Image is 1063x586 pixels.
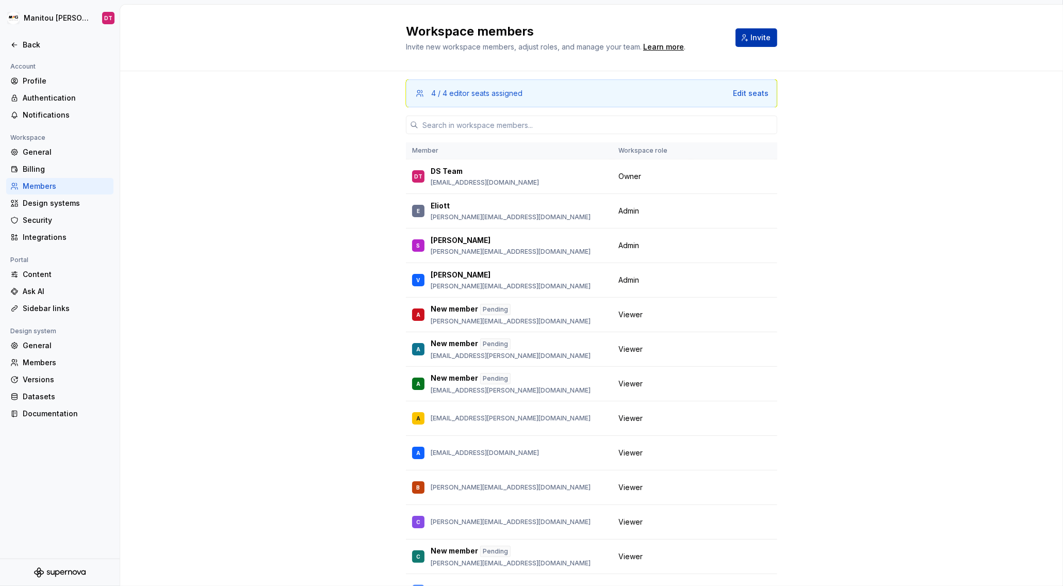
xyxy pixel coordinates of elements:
[6,178,113,194] a: Members
[618,379,643,389] span: Viewer
[618,171,641,182] span: Owner
[416,310,420,320] div: A
[643,42,684,52] a: Learn more
[2,7,118,29] button: Manitou [PERSON_NAME] Design SystemDT
[618,448,643,458] span: Viewer
[431,248,591,256] p: [PERSON_NAME][EMAIL_ADDRESS][DOMAIN_NAME]
[416,448,420,458] div: A
[431,414,591,422] p: [EMAIL_ADDRESS][PERSON_NAME][DOMAIN_NAME]
[418,116,777,134] input: Search in workspace members...
[431,166,463,176] p: DS Team
[23,286,109,297] div: Ask AI
[6,371,113,388] a: Versions
[6,337,113,354] a: General
[618,517,643,527] span: Viewer
[23,392,109,402] div: Datasets
[618,344,643,354] span: Viewer
[6,254,32,266] div: Portal
[735,28,777,47] button: Invite
[750,32,771,43] span: Invite
[6,37,113,53] a: Back
[6,405,113,422] a: Documentation
[480,338,511,350] div: Pending
[431,304,478,315] p: New member
[6,300,113,317] a: Sidebar links
[23,198,109,208] div: Design systems
[416,413,420,424] div: A
[618,206,639,216] span: Admin
[612,142,691,159] th: Workspace role
[6,354,113,371] a: Members
[23,164,109,174] div: Billing
[431,546,478,557] p: New member
[431,88,522,99] div: 4 / 4 editor seats assigned
[6,266,113,283] a: Content
[6,90,113,106] a: Authentication
[480,304,511,315] div: Pending
[406,42,642,51] span: Invite new workspace members, adjust roles, and manage your team.
[618,413,643,424] span: Viewer
[417,482,420,493] div: B
[7,12,20,24] img: e5cfe62c-2ffb-4aae-a2e8-6f19d60e01f1.png
[618,551,643,562] span: Viewer
[416,517,420,527] div: C
[480,373,511,384] div: Pending
[618,310,643,320] span: Viewer
[6,325,60,337] div: Design system
[23,76,109,86] div: Profile
[23,269,109,280] div: Content
[431,338,478,350] p: New member
[6,161,113,177] a: Billing
[431,235,490,246] p: [PERSON_NAME]
[431,352,591,360] p: [EMAIL_ADDRESS][PERSON_NAME][DOMAIN_NAME]
[23,375,109,385] div: Versions
[23,357,109,368] div: Members
[480,546,511,557] div: Pending
[431,373,478,384] p: New member
[6,144,113,160] a: General
[23,181,109,191] div: Members
[431,386,591,395] p: [EMAIL_ADDRESS][PERSON_NAME][DOMAIN_NAME]
[431,282,591,290] p: [PERSON_NAME][EMAIL_ADDRESS][DOMAIN_NAME]
[24,13,90,23] div: Manitou [PERSON_NAME] Design System
[431,317,591,325] p: [PERSON_NAME][EMAIL_ADDRESS][DOMAIN_NAME]
[23,340,109,351] div: General
[23,409,109,419] div: Documentation
[406,142,612,159] th: Member
[23,232,109,242] div: Integrations
[6,212,113,229] a: Security
[618,482,643,493] span: Viewer
[417,206,420,216] div: E
[23,40,109,50] div: Back
[6,283,113,300] a: Ask AI
[414,171,422,182] div: DT
[431,270,490,280] p: [PERSON_NAME]
[6,107,113,123] a: Notifications
[23,110,109,120] div: Notifications
[34,567,86,578] svg: Supernova Logo
[431,518,591,526] p: [PERSON_NAME][EMAIL_ADDRESS][DOMAIN_NAME]
[6,132,50,144] div: Workspace
[733,88,768,99] button: Edit seats
[618,240,639,251] span: Admin
[642,43,685,51] span: .
[23,303,109,314] div: Sidebar links
[416,379,420,389] div: A
[416,344,420,354] div: A
[23,93,109,103] div: Authentication
[431,449,539,457] p: [EMAIL_ADDRESS][DOMAIN_NAME]
[6,60,40,73] div: Account
[431,483,591,492] p: [PERSON_NAME][EMAIL_ADDRESS][DOMAIN_NAME]
[6,388,113,405] a: Datasets
[406,23,723,40] h2: Workspace members
[431,178,539,187] p: [EMAIL_ADDRESS][DOMAIN_NAME]
[416,551,420,562] div: C
[417,240,420,251] div: S
[23,215,109,225] div: Security
[104,14,112,22] div: DT
[431,559,591,567] p: [PERSON_NAME][EMAIL_ADDRESS][DOMAIN_NAME]
[6,229,113,246] a: Integrations
[6,195,113,211] a: Design systems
